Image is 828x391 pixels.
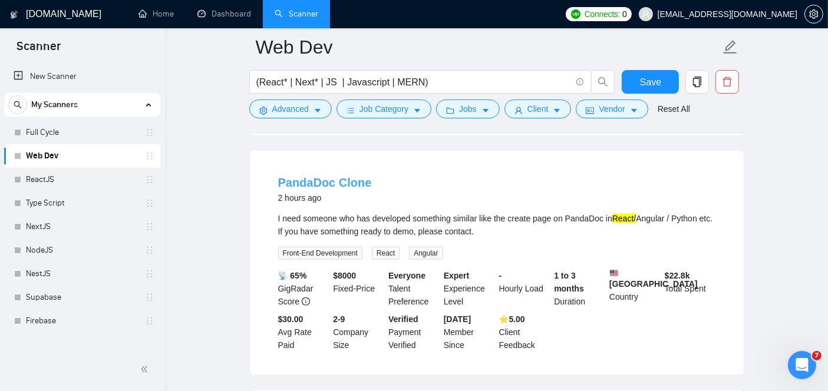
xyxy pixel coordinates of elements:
div: 2 hours ago [278,191,372,205]
b: Everyone [388,271,425,280]
a: Supabase [26,286,138,309]
span: holder [145,198,154,208]
button: Save [622,70,679,94]
span: My Scanners [31,93,78,117]
a: Full Cycle [26,121,138,144]
span: setting [805,9,823,19]
span: edit [723,39,738,55]
a: NextJS [26,215,138,238]
a: searchScanner [275,9,318,19]
a: PandaDoc Clone [278,176,372,189]
div: Hourly Load [497,269,552,308]
a: Reset All [658,102,690,115]
li: My Scanners [4,93,160,333]
button: idcardVendorcaret-down [576,100,648,118]
span: Jobs [459,102,477,115]
b: 📡 65% [278,271,307,280]
span: caret-down [553,106,561,115]
span: holder [145,246,154,255]
button: copy [685,70,709,94]
span: holder [145,269,154,279]
span: bars [347,106,355,115]
button: barsJob Categorycaret-down [337,100,431,118]
span: double-left [140,363,152,375]
a: ReactJS [26,168,138,191]
span: Job Category [359,102,408,115]
li: New Scanner [4,65,160,88]
a: Type Script [26,191,138,215]
mark: React/ [612,214,636,223]
div: Company Size [331,313,386,352]
div: Client Feedback [497,313,552,352]
span: delete [716,77,738,87]
div: Avg Rate Paid [276,313,331,352]
span: holder [145,293,154,302]
a: homeHome [138,9,174,19]
span: Vendor [599,102,625,115]
span: caret-down [314,106,322,115]
div: Member Since [441,313,497,352]
span: user [642,10,650,18]
div: Talent Preference [386,269,441,308]
span: info-circle [576,78,584,86]
b: 1 to 3 months [554,271,584,293]
div: Country [607,269,662,308]
span: caret-down [413,106,421,115]
span: holder [145,128,154,137]
b: Expert [444,271,470,280]
span: search [9,101,27,109]
a: NestJS [26,262,138,286]
a: setting [804,9,823,19]
span: Front-End Development [278,247,362,260]
div: Payment Verified [386,313,441,352]
span: user [514,106,523,115]
a: Firebase [26,309,138,333]
span: Angular [409,247,443,260]
button: userClientcaret-down [504,100,572,118]
img: logo [10,5,18,24]
span: Advanced [272,102,309,115]
button: search [591,70,615,94]
span: Save [640,75,661,90]
span: idcard [586,106,594,115]
a: Web Dev [26,144,138,168]
span: holder [145,222,154,231]
button: delete [715,70,739,94]
span: holder [145,316,154,326]
button: setting [804,5,823,24]
img: upwork-logo.png [571,9,580,19]
button: search [8,95,27,114]
div: Total Spent [662,269,718,308]
b: 2-9 [333,314,345,324]
span: copy [686,77,708,87]
input: Search Freelance Jobs... [256,75,571,90]
img: 🇺🇸 [610,269,618,277]
iframe: Intercom live chat [788,351,816,379]
div: GigRadar Score [276,269,331,308]
span: folder [446,106,454,115]
div: Experience Level [441,269,497,308]
span: search [592,77,614,87]
b: $ 8000 [333,271,356,280]
b: [DATE] [444,314,471,324]
span: Client [527,102,549,115]
b: [GEOGRAPHIC_DATA] [609,269,698,289]
div: Duration [552,269,607,308]
span: Scanner [7,38,70,62]
a: NodeJS [26,238,138,262]
span: 7 [812,351,822,360]
a: dashboardDashboard [197,9,251,19]
span: React [372,247,400,260]
span: 0 [622,8,627,21]
b: $ 22.8k [665,271,690,280]
button: settingAdvancedcaret-down [249,100,332,118]
span: setting [259,106,268,115]
b: Verified [388,314,418,324]
span: caret-down [630,106,638,115]
b: ⭐️ 5.00 [499,314,525,324]
b: $30.00 [278,314,304,324]
span: info-circle [302,297,310,306]
span: holder [145,151,154,161]
input: Scanner name... [256,32,720,62]
a: New Scanner [14,65,151,88]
